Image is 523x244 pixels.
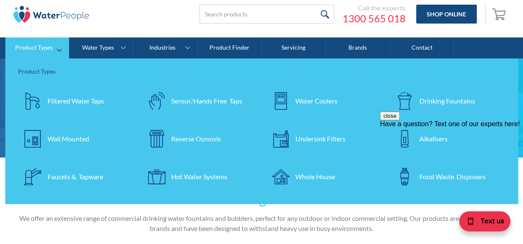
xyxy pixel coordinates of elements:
div: Wall Mounted [48,134,89,144]
a: Shop Online [416,5,477,24]
a: Undersink Filters [266,124,382,154]
div: Reverse Osmosis [171,134,221,144]
a: Industries [133,37,197,58]
div: Undersink Filters [295,134,345,144]
nav: Product Types [5,58,518,204]
a: Water Coolers [266,86,382,116]
a: Water Types [69,37,133,58]
a: Hot Water Systems [142,162,258,191]
a: Reverse Osmosis [142,124,258,154]
a: Whole House [266,162,382,191]
div: Water Coolers [295,96,337,106]
a: Brands [326,37,390,58]
div: Hot Water Systems [171,172,227,182]
a: Product Types [5,37,69,58]
a: Contact [390,37,454,58]
a: Sensor/Hands Free Taps [142,86,258,116]
a: Servicing [262,37,326,58]
div: Product Types [18,67,506,76]
div: Call the experts [342,4,406,12]
a: 1300 565 018 [342,12,406,25]
iframe: podium webchat widget prompt [380,111,523,212]
a: Drinking Fountains [390,86,506,116]
div: Whole House [295,172,335,182]
input: Search products [199,5,334,24]
a: Wall Mounted [18,124,134,154]
a: Product Finder [198,37,262,58]
a: Faucets & Tapware [18,162,134,191]
img: shopping cart [492,7,508,21]
iframe: podium webchat widget bubble [439,202,523,244]
a: Open empty cart [490,4,510,24]
div: Water Types [82,44,114,51]
div: Filtered Water Taps [48,96,104,106]
a: Filtered Water Taps [18,86,134,116]
div: Product Types [15,44,53,51]
div: Faucets & Tapware [48,172,103,182]
div: Sensor/Hands Free Taps [171,96,242,106]
div: Industries [149,44,175,51]
div: Drinking Fountains [419,96,475,106]
p: We offer an extensive range of commercial drinking water fountains and bubblers, perfect for any ... [13,213,510,233]
img: The Water People [13,6,89,23]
